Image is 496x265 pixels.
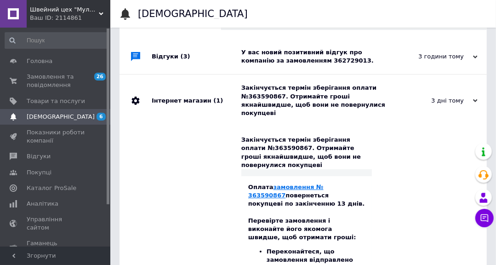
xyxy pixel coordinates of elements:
[386,97,478,105] div: 3 дні тому
[97,113,106,121] span: 6
[248,184,324,199] a: замовлення № 363590867
[27,97,85,105] span: Товари та послуги
[138,8,248,19] h1: [DEMOGRAPHIC_DATA]
[27,113,95,121] span: [DEMOGRAPHIC_DATA]
[27,239,85,256] span: Гаманець компанії
[241,84,386,117] div: Закінчується термін зберігання оплати №363590867. Отримайте гроші якнайшвидше, щоб вони не поверн...
[27,200,58,208] span: Аналітика
[27,152,51,161] span: Відгуки
[27,57,52,65] span: Головна
[30,6,99,14] span: Швейний цех "Мультикам Юа"
[213,97,223,104] span: (1)
[27,168,51,177] span: Покупці
[152,39,241,74] div: Відгуки
[27,73,85,89] span: Замовлення та повідомлення
[27,215,85,232] span: Управління сайтом
[30,14,110,22] div: Ваш ID: 2114861
[152,75,241,127] div: Інтернет магазин
[94,73,106,81] span: 26
[386,52,478,61] div: 3 години тому
[241,136,372,169] div: Закінчується термін зберігання оплати №363590867. Отримайте гроші якнайшвидше, щоб вони не поверн...
[181,53,190,60] span: (3)
[27,128,85,145] span: Показники роботи компанії
[475,209,494,227] button: Чат з покупцем
[5,32,108,49] input: Пошук
[27,184,76,192] span: Каталог ProSale
[241,48,386,65] div: У вас новий позитивний відгук про компанію за замовленням 362729013.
